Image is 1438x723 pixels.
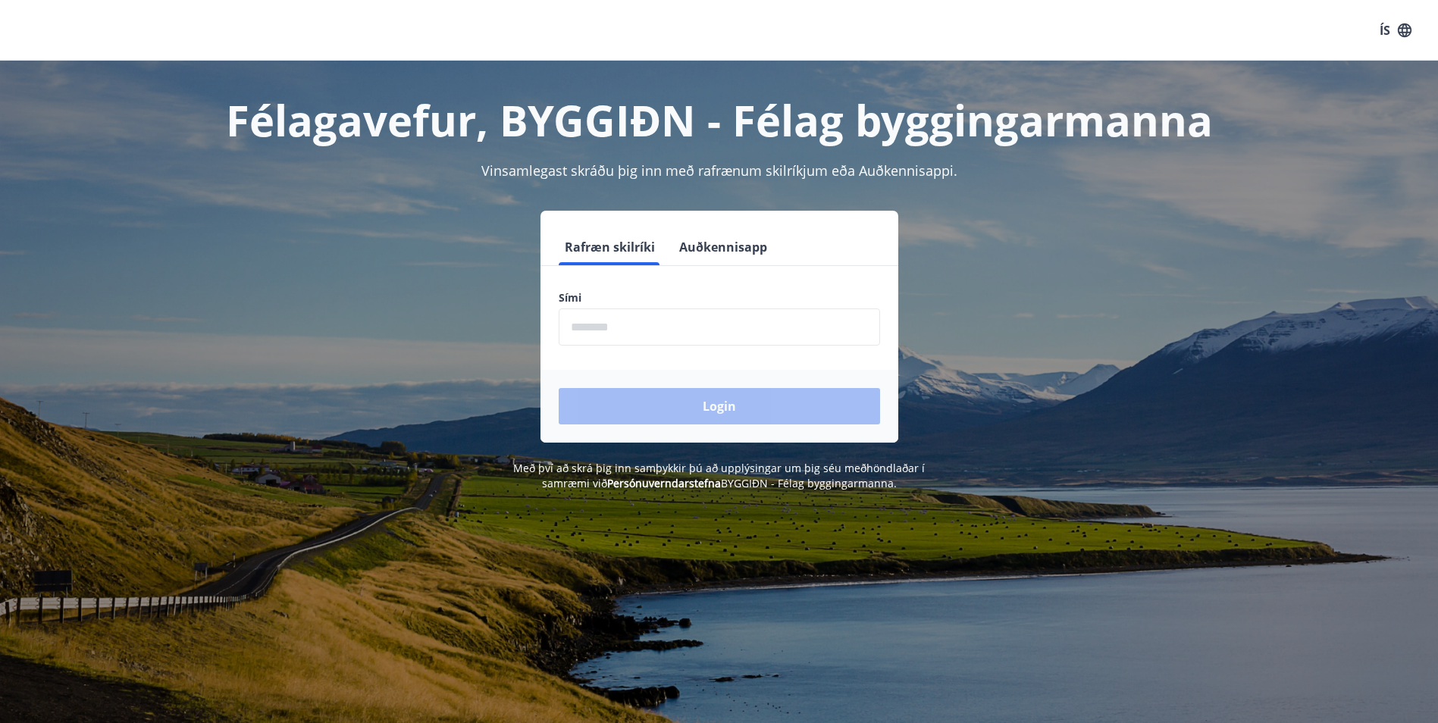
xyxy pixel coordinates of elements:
button: ÍS [1371,17,1420,44]
span: Vinsamlegast skráðu þig inn með rafrænum skilríkjum eða Auðkennisappi. [481,161,957,180]
span: Með því að skrá þig inn samþykkir þú að upplýsingar um þig séu meðhöndlaðar í samræmi við BYGGIÐN... [513,461,925,490]
button: Rafræn skilríki [559,229,661,265]
a: Persónuverndarstefna [607,476,721,490]
button: Auðkennisapp [673,229,773,265]
h1: Félagavefur, BYGGIÐN - Félag byggingarmanna [192,91,1247,149]
label: Sími [559,290,880,305]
